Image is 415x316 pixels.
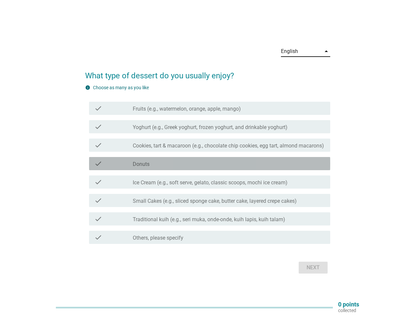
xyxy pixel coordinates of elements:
[85,85,90,90] i: info
[94,215,102,223] i: check
[94,160,102,168] i: check
[94,178,102,186] i: check
[133,161,150,168] label: Donuts
[94,104,102,112] i: check
[133,106,241,112] label: Fruits (e.g., watermelon, orange, apple, mango)
[133,124,288,131] label: Yoghurt (e.g., Greek yoghurt, frozen yoghurt, and drinkable yoghurt)
[133,216,285,223] label: Traditional kuih (e.g., seri muka, onde-onde, kuih lapis, kuih talam)
[133,179,288,186] label: Ice Cream (e.g., soft serve, gelato, classic scoops, mochi ice cream)
[338,307,359,313] p: collected
[94,233,102,241] i: check
[133,198,297,204] label: Small Cakes (e.g., sliced sponge cake, butter cake, layered crepe cakes)
[94,141,102,149] i: check
[133,235,183,241] label: Others, please specify
[94,197,102,204] i: check
[85,63,330,82] h2: What type of dessert do you usually enjoy?
[322,47,330,55] i: arrow_drop_down
[93,85,149,90] label: Choose as many as you like
[281,48,298,54] div: English
[94,123,102,131] i: check
[133,143,324,149] label: Cookies, tart & macaroon (e.g., chocolate chip cookies, egg tart, almond macarons)
[338,302,359,307] p: 0 points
